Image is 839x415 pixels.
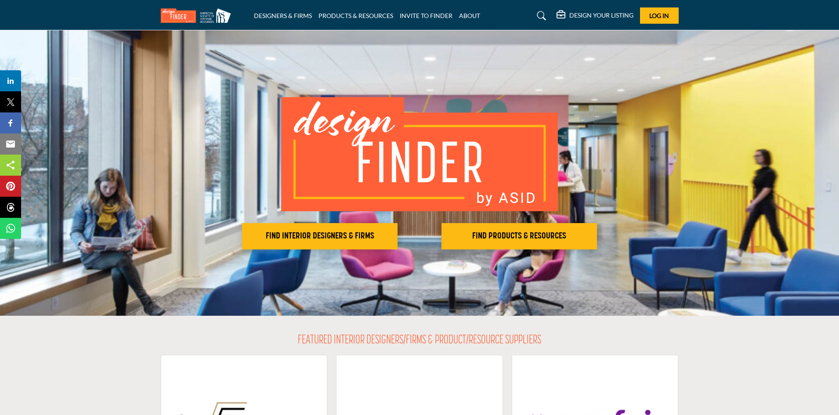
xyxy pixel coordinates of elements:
[161,8,235,23] img: Site Logo
[242,223,398,249] button: FIND INTERIOR DESIGNERS & FIRMS
[459,12,480,19] a: ABOUT
[318,12,393,19] a: PRODUCTS & RESOURCES
[528,9,552,23] a: Search
[444,231,594,242] h2: FIND PRODUCTS & RESOURCES
[298,333,541,348] h2: FEATURED INTERIOR DESIGNERS/FIRMS & PRODUCT/RESOURCE SUPPLIERS
[557,11,633,21] div: DESIGN YOUR LISTING
[441,223,597,249] button: FIND PRODUCTS & RESOURCES
[649,12,669,19] span: Log In
[254,12,312,19] a: DESIGNERS & FIRMS
[245,231,395,242] h2: FIND INTERIOR DESIGNERS & FIRMS
[400,12,452,19] a: INVITE TO FINDER
[569,11,633,19] h5: DESIGN YOUR LISTING
[640,7,679,24] button: Log In
[281,97,558,211] img: image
